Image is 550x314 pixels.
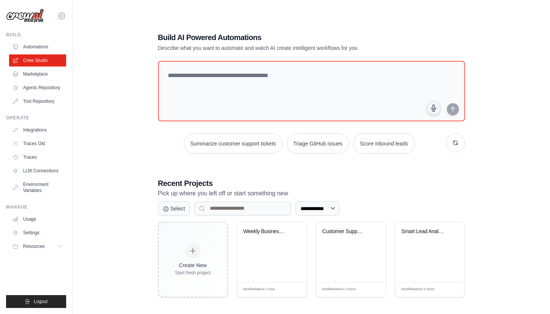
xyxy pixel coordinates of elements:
[158,178,465,189] h3: Recent Projects
[9,213,66,225] a: Usage
[6,295,66,308] button: Logout
[184,133,282,154] button: Summarize customer support tickets
[6,9,44,23] img: Logo
[158,201,190,216] button: Select
[9,240,66,252] button: Resources
[401,228,447,235] div: Smart Lead Analysis & Routing System
[288,287,295,292] span: Edit
[9,124,66,136] a: Integrations
[9,227,66,239] a: Settings
[9,151,66,163] a: Traces
[287,133,349,154] button: Triage GitHub issues
[6,204,66,210] div: Manage
[243,287,276,292] span: Modified about 1 hour
[9,95,66,107] a: Tool Repository
[175,261,211,269] div: Create New
[322,287,356,292] span: Modified about 2 hours
[512,278,550,314] iframe: Chat Widget
[9,54,66,67] a: Crew Studio
[158,44,412,52] p: Describe what you want to automate and watch AI create intelligent workflows for you
[6,32,66,38] div: Build
[34,299,48,305] span: Logout
[9,138,66,150] a: Traces Old
[158,32,412,43] h1: Build AI Powered Automations
[158,189,465,198] p: Pick up where you left off or start something new
[9,68,66,80] a: Marketplace
[9,178,66,196] a: Environment Variables
[243,228,289,235] div: Weekly Business Intelligence Reporter
[446,133,465,152] button: Get new suggestions
[175,270,211,276] div: Start fresh project
[353,133,415,154] button: Score inbound leads
[9,82,66,94] a: Agents Repository
[446,287,453,292] span: Edit
[9,41,66,53] a: Automations
[9,165,66,177] a: LLM Connections
[322,228,368,235] div: Customer Support Ticket Processing System
[367,287,374,292] span: Edit
[23,243,45,249] span: Resources
[401,287,435,292] span: Modified about 2 hours
[6,115,66,121] div: Operate
[426,101,441,115] button: Click to speak your automation idea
